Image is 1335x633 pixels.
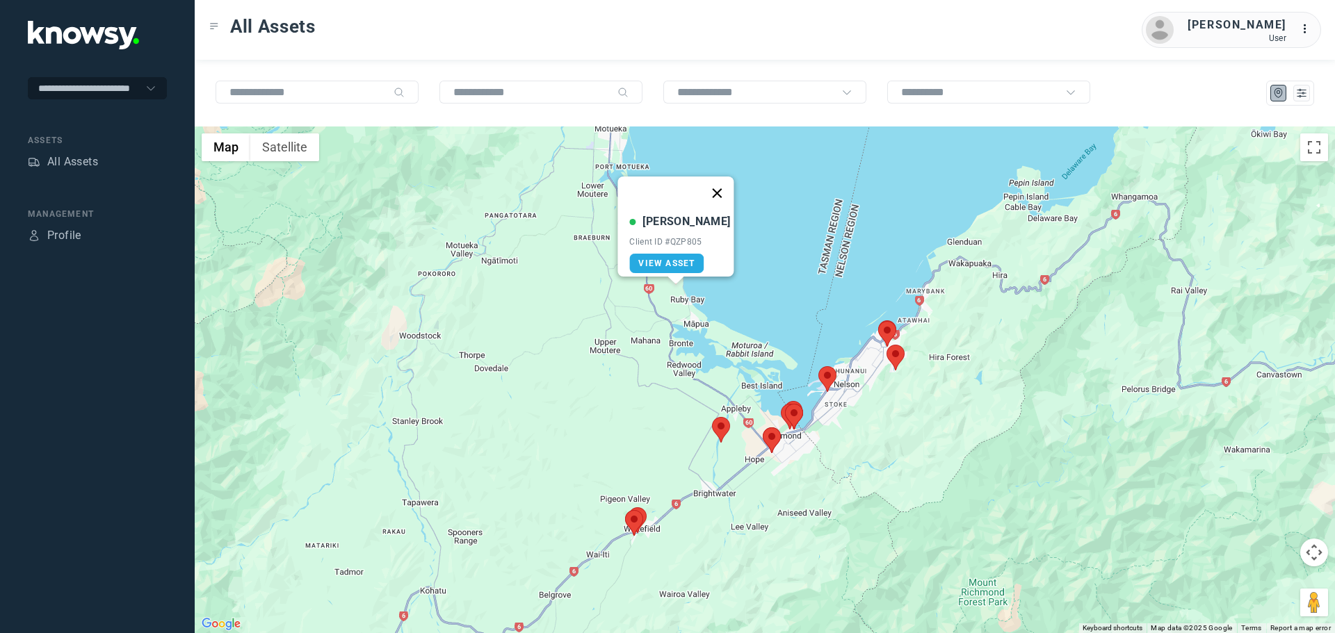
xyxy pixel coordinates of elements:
button: Close [701,176,734,210]
div: Map [1272,87,1285,99]
div: Search [394,87,405,98]
a: View Asset [629,254,704,273]
tspan: ... [1301,24,1315,34]
button: Show street map [202,133,250,161]
div: : [1300,21,1317,40]
img: avatar.png [1146,16,1174,44]
span: Map data ©2025 Google [1151,624,1232,632]
a: Open this area in Google Maps (opens a new window) [198,615,244,633]
button: Toggle fullscreen view [1300,133,1328,161]
a: Terms (opens in new tab) [1241,624,1262,632]
img: Application Logo [28,21,139,49]
span: All Assets [230,14,316,39]
span: View Asset [638,258,695,268]
a: AssetsAll Assets [28,154,98,170]
button: Drag Pegman onto the map to open Street View [1300,589,1328,616]
button: Keyboard shortcuts [1083,623,1142,633]
div: All Assets [47,154,98,170]
div: [PERSON_NAME] [642,213,730,230]
button: Show satellite imagery [250,133,319,161]
a: ProfileProfile [28,227,81,244]
div: List [1295,87,1308,99]
img: Google [198,615,244,633]
div: User [1188,33,1286,43]
div: : [1300,21,1317,38]
div: Search [617,87,629,98]
div: Management [28,208,167,220]
a: Report a map error [1270,624,1331,632]
div: [PERSON_NAME] [1188,17,1286,33]
div: Assets [28,156,40,168]
div: Profile [28,229,40,242]
button: Map camera controls [1300,539,1328,566]
div: Assets [28,134,167,147]
div: Client ID #QZP805 [629,237,730,247]
div: Toggle Menu [209,22,219,31]
div: Profile [47,227,81,244]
